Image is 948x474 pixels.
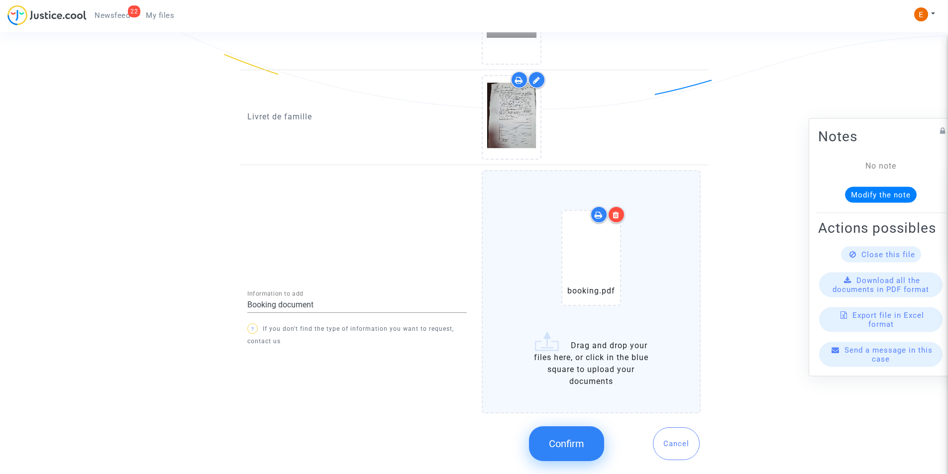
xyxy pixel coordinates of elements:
[653,427,700,460] button: Cancel
[138,8,182,23] a: My files
[146,11,174,20] span: My files
[247,110,467,123] p: Livret de famille
[833,276,929,293] span: Download all the documents in PDF format
[247,323,467,348] p: If you don't find the type of information you want to request, contact us
[844,345,933,363] span: Send a message in this case
[128,5,140,17] div: 22
[861,250,915,259] span: Close this file
[251,326,254,332] span: ?
[833,160,929,172] div: No note
[7,5,87,25] img: jc-logo.svg
[549,438,584,450] span: Confirm
[852,310,924,328] span: Export file in Excel format
[818,127,944,145] h2: Notes
[914,7,928,21] img: ACg8ocIeiFvHKe4dA5oeRFd_CiCnuxWUEc1A2wYhRJE3TTWt=s96-c
[95,11,130,20] span: Newsfeed
[87,8,138,23] a: 22Newsfeed
[529,426,604,461] button: Confirm
[818,219,944,236] h2: Actions possibles
[845,187,917,202] button: Modify the note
